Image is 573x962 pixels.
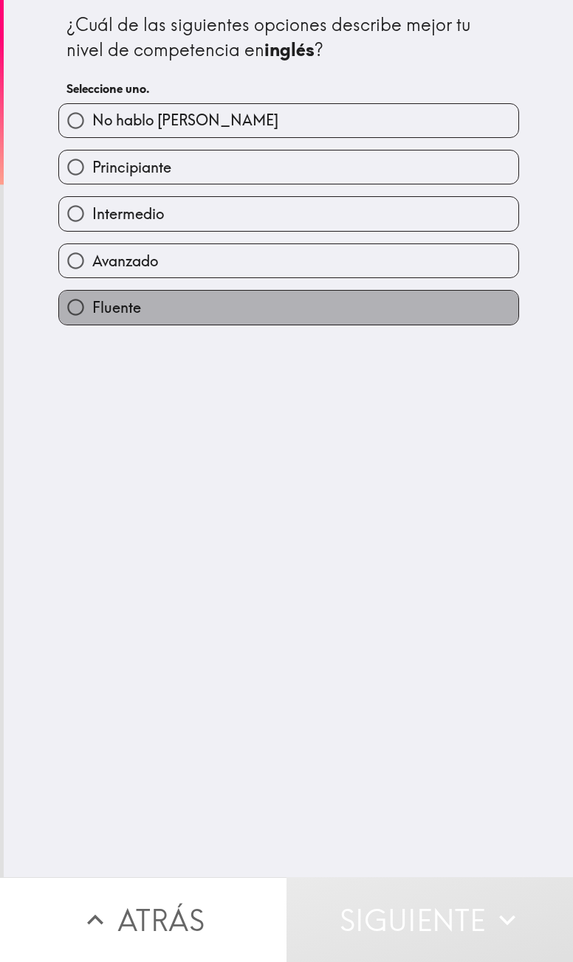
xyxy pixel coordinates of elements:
[59,197,518,230] button: Intermedio
[92,110,278,131] span: No hablo [PERSON_NAME]
[66,80,511,97] h6: Seleccione uno.
[59,104,518,137] button: No hablo [PERSON_NAME]
[264,38,315,60] b: inglés
[59,150,518,184] button: Principiante
[92,251,158,271] span: Avanzado
[92,157,171,178] span: Principiante
[286,877,573,962] button: Siguiente
[59,291,518,324] button: Fluente
[59,244,518,277] button: Avanzado
[92,204,164,224] span: Intermedio
[92,297,141,318] span: Fluente
[66,13,511,62] div: ¿Cuál de las siguientes opciones describe mejor tu nivel de competencia en ?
